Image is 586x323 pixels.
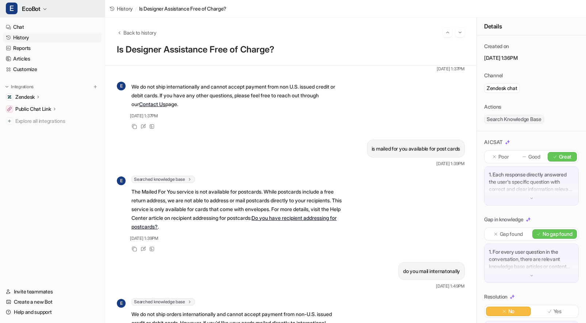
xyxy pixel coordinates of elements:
[7,107,12,111] img: Public Chat Link
[15,105,51,113] p: Public Chat Link
[3,287,102,297] a: Invite teammates
[484,103,501,110] p: Actions
[131,187,345,231] p: The Mailed For You service is not available for postcards. While postcards include a free return ...
[508,308,514,315] p: No
[93,84,98,89] img: menu_add.svg
[22,4,41,14] span: EcoBot
[110,5,133,12] a: History
[7,95,12,99] img: Zendesk
[3,297,102,307] a: Create a new Bot
[457,29,463,36] img: Next session
[559,153,572,160] p: Great
[135,5,137,12] span: /
[139,5,226,12] span: Is Designer Assistance Free of Charge?
[445,29,450,36] img: Previous session
[455,28,465,37] button: Go to next session
[139,101,165,107] a: Contact Us
[117,5,133,12] span: History
[554,308,562,315] p: Yes
[500,230,523,238] p: Gap found
[15,115,99,127] span: Explore all integrations
[3,43,102,53] a: Reports
[131,82,345,109] p: We do not ship internationally and cannot accept payment from non U.S. issued credit or debit car...
[117,82,126,90] span: E
[3,54,102,64] a: Articles
[3,32,102,43] a: History
[489,248,574,270] p: 1. For every user question in the conversation, there are relevant knowledge base articles or con...
[487,85,517,92] p: Zendesk chat
[131,298,195,306] span: Searched knowledge base
[117,176,126,185] span: E
[484,139,503,146] p: AI CSAT
[3,307,102,317] a: Help and support
[498,153,509,160] p: Poor
[130,235,158,242] span: [DATE] 1:39PM
[477,17,586,35] div: Details
[3,64,102,74] a: Customize
[543,230,572,238] p: No gap found
[484,293,508,300] p: Resolution
[3,116,102,126] a: Explore all integrations
[11,84,34,90] p: Integrations
[436,283,465,289] span: [DATE] 1:49PM
[117,44,465,55] h1: Is Designer Assistance Free of Charge?
[130,113,158,119] span: [DATE] 1:37PM
[131,176,195,183] span: Searched knowledge base
[528,153,540,160] p: Good
[117,299,126,308] span: E
[484,216,524,223] p: Gap in knowledge
[529,196,534,201] img: down-arrow
[489,171,574,193] p: 1. Each response directly answered the user's specific question with correct and clear informatio...
[3,22,102,32] a: Chat
[6,3,18,14] span: E
[3,83,36,90] button: Integrations
[6,117,13,125] img: explore all integrations
[117,29,157,36] button: Back to history
[443,28,452,37] button: Go to previous session
[484,72,503,79] p: Channel
[372,144,460,153] p: is mailed for you available for post cards
[484,54,579,62] p: [DATE] 1:36PM
[4,84,9,89] img: expand menu
[529,273,534,278] img: down-arrow
[437,66,465,72] span: [DATE] 1:37PM
[484,43,509,50] p: Created on
[123,29,157,36] span: Back to history
[15,93,35,101] p: Zendesk
[484,115,544,124] span: Search Knowledge Base
[436,160,465,167] span: [DATE] 1:39PM
[403,267,460,276] p: do you mail internatonally
[131,215,337,230] a: Do you have recipient addressing for postcards?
